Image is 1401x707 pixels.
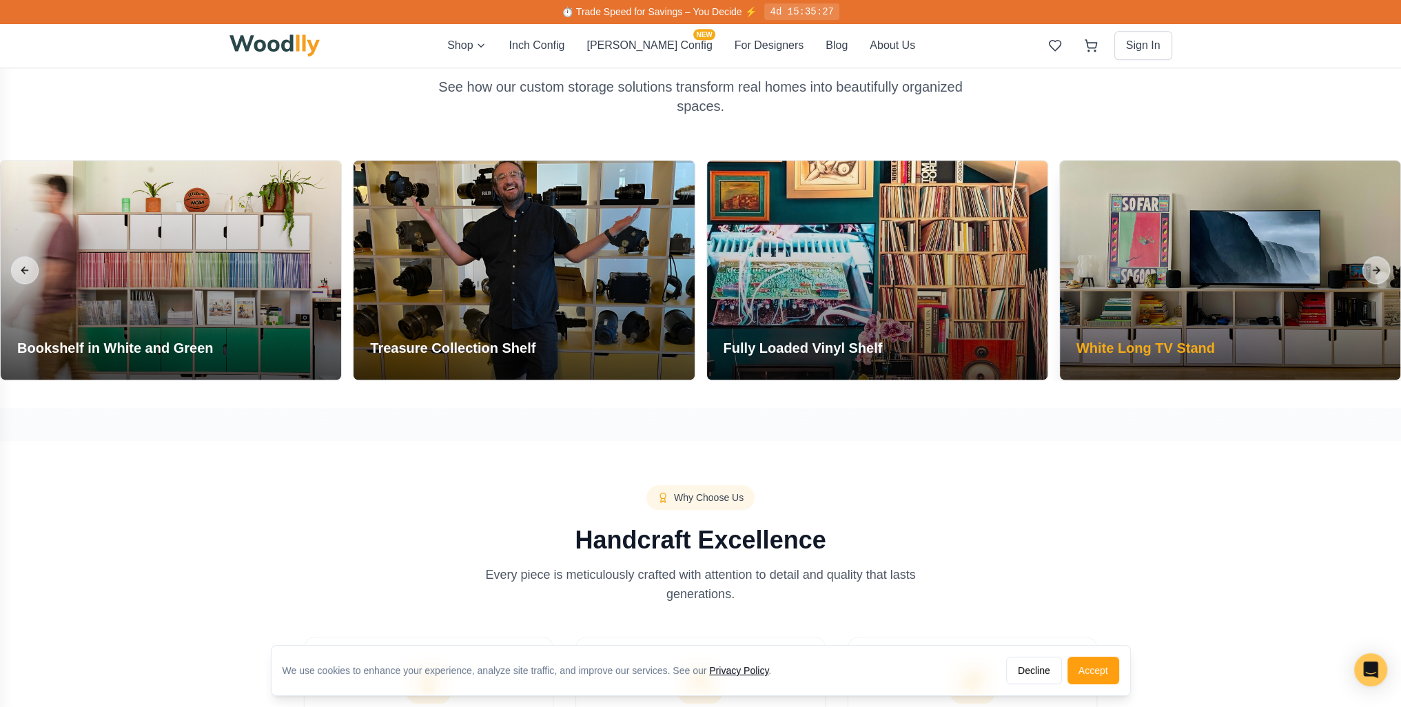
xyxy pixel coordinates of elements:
[562,6,756,17] span: ⏱️ Trade Speed for Savings – You Decide ⚡
[17,338,213,358] h3: Bookshelf in White and Green
[693,29,715,40] span: NEW
[1114,31,1172,60] button: Sign In
[370,338,535,358] h3: Treasure Collection Shelf
[735,37,804,54] button: For Designers
[709,665,768,676] a: Privacy Policy
[674,491,744,504] span: Why Choose Us
[1076,338,1215,358] h3: White Long TV Stand
[586,37,712,54] button: [PERSON_NAME] ConfigNEW
[229,34,320,57] img: Woodlly
[764,3,839,20] div: 4d 15:35:27
[447,37,487,54] button: Shop
[283,664,783,677] div: We use cookies to enhance your experience, analyze site traffic, and improve our services. See our .
[509,37,564,54] button: Inch Config
[436,77,965,116] p: See how our custom storage solutions transform real homes into beautifully organized spaces.
[1067,657,1119,684] button: Accept
[870,37,915,54] button: About Us
[1354,653,1387,686] div: Open Intercom Messenger
[724,338,883,358] h3: Fully Loaded Vinyl Shelf
[469,565,932,604] p: Every piece is meticulously crafted with attention to detail and quality that lasts generations.
[826,37,848,54] button: Blog
[235,526,1167,554] h2: Handcraft Excellence
[1006,657,1062,684] button: Decline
